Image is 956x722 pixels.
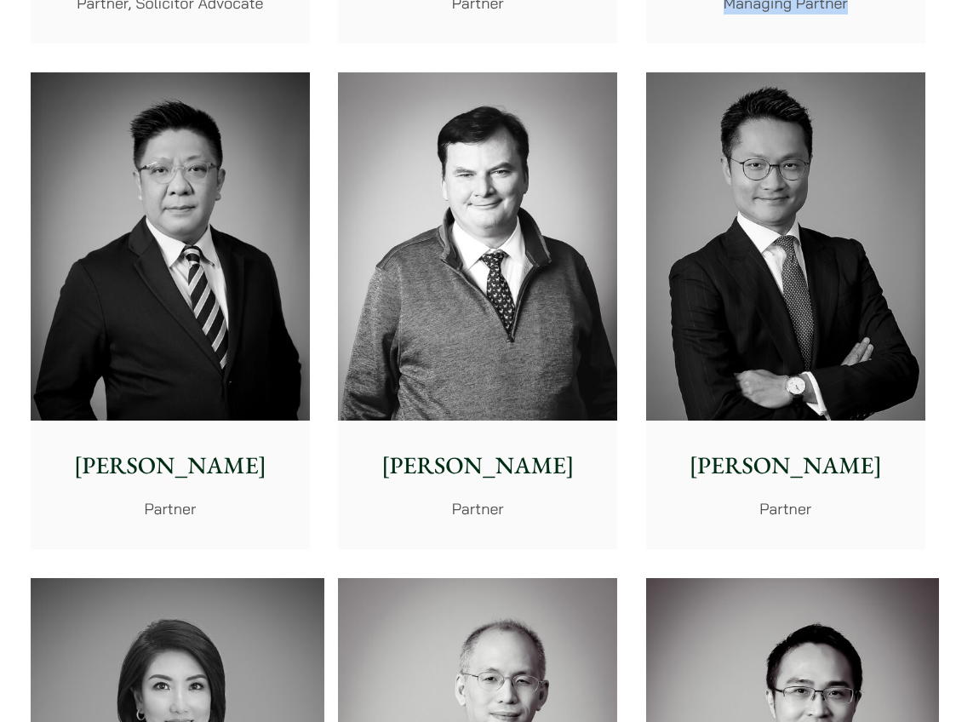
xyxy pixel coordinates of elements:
p: [PERSON_NAME] [44,448,296,484]
p: [PERSON_NAME] [352,448,604,484]
p: Partner [44,497,296,520]
a: [PERSON_NAME] Partner [646,72,925,550]
p: [PERSON_NAME] [660,448,912,484]
p: Partner [660,497,912,520]
a: [PERSON_NAME] Partner [338,72,617,550]
a: [PERSON_NAME] Partner [31,72,310,550]
p: Partner [352,497,604,520]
